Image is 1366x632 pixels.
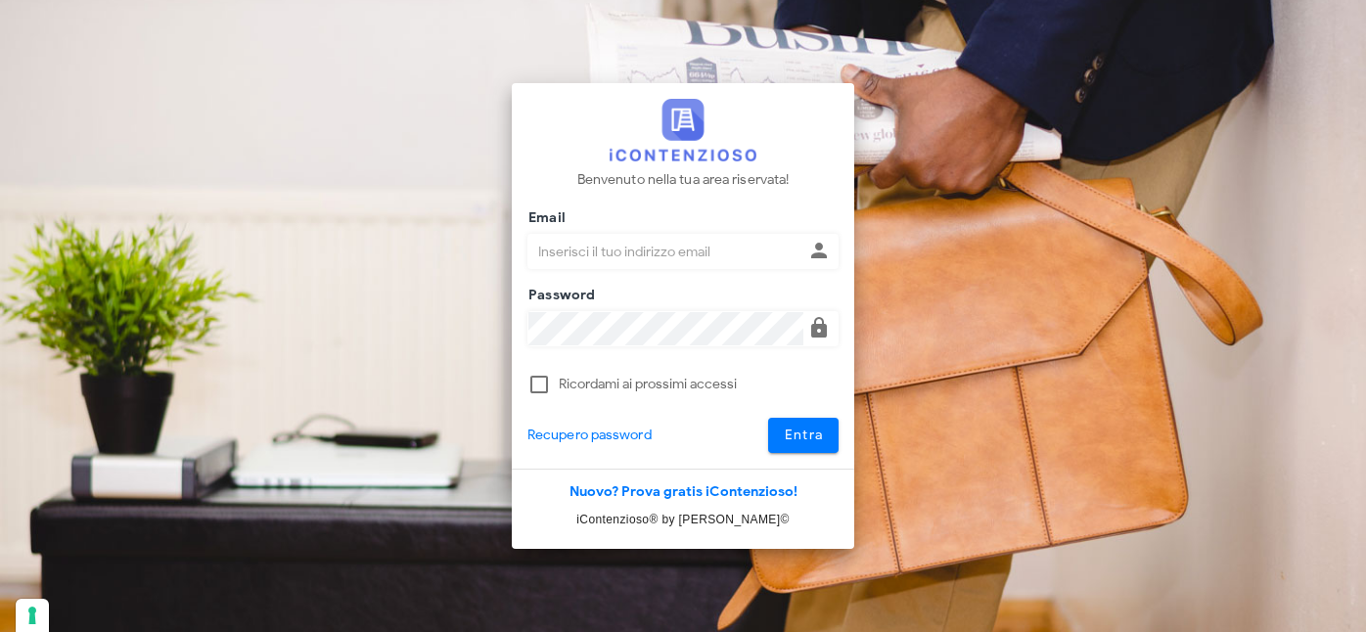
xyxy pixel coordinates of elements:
[577,169,790,191] p: Benvenuto nella tua area riservata!
[569,483,797,500] a: Nuovo? Prova gratis iContenzioso!
[527,425,652,446] a: Recupero password
[523,208,566,228] label: Email
[523,286,596,305] label: Password
[528,235,803,268] input: Inserisci il tuo indirizzo email
[784,427,824,443] span: Entra
[768,418,840,453] button: Entra
[16,599,49,632] button: Le tue preferenze relative al consenso per le tecnologie di tracciamento
[512,510,854,529] p: iContenzioso® by [PERSON_NAME]©
[559,375,839,394] label: Ricordami ai prossimi accessi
